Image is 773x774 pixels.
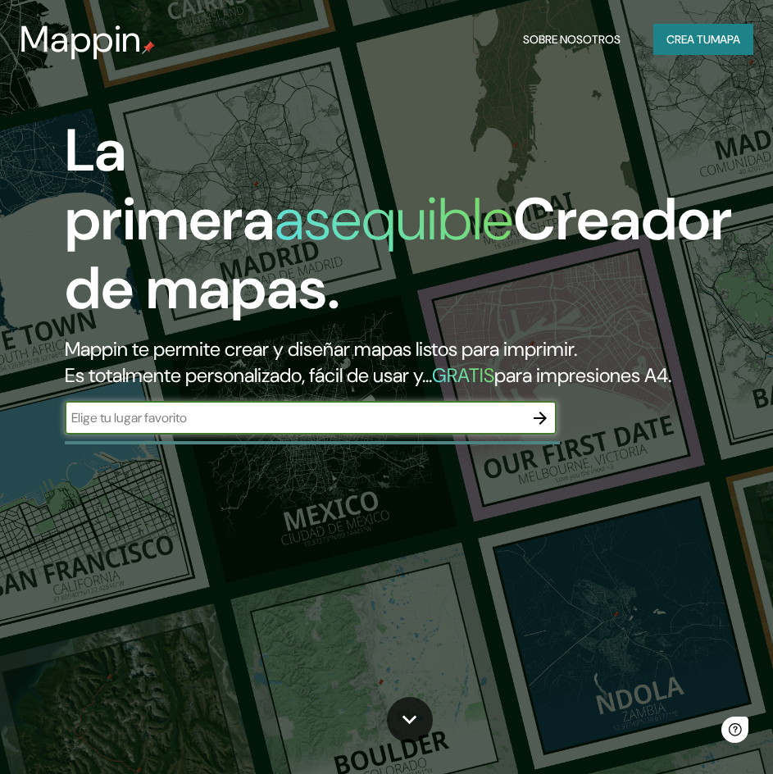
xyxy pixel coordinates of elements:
[523,32,621,47] font: Sobre nosotros
[142,41,155,54] img: pin de mapeo
[65,408,524,427] input: Elige tu lugar favorito
[494,362,671,388] font: para impresiones A4.
[432,362,494,388] font: GRATIS
[653,24,753,55] button: Crea tumapa
[65,362,432,388] font: Es totalmente personalizado, fácil de usar y...
[65,336,577,362] font: Mappin te permite crear y diseñar mapas listos para imprimir.
[627,710,755,756] iframe: Help widget launcher
[666,32,711,47] font: Crea tu
[711,32,740,47] font: mapa
[65,112,275,257] font: La primera
[516,24,627,55] button: Sobre nosotros
[20,16,142,63] font: Mappin
[275,181,513,257] font: asequible
[65,181,732,326] font: Creador de mapas.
